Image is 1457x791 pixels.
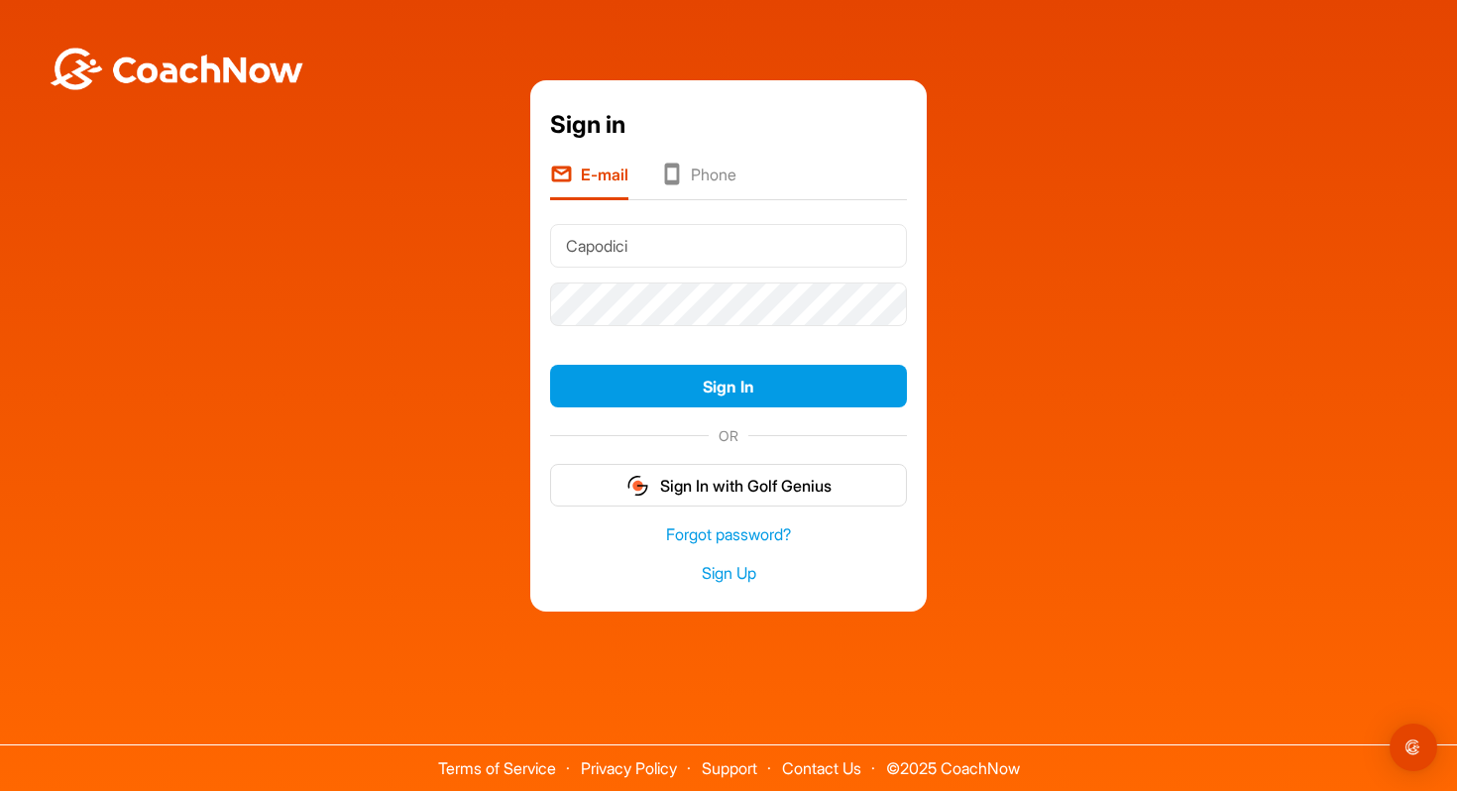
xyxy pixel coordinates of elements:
div: Open Intercom Messenger [1390,724,1437,771]
a: Support [702,758,757,778]
a: Forgot password? [550,523,907,546]
button: Sign In with Golf Genius [550,464,907,507]
img: gg_logo [625,474,650,498]
li: Phone [660,163,736,200]
span: OR [709,425,748,446]
span: © 2025 CoachNow [876,745,1030,776]
a: Contact Us [782,758,861,778]
li: E-mail [550,163,628,200]
button: Sign In [550,365,907,407]
a: Privacy Policy [581,758,677,778]
a: Terms of Service [438,758,556,778]
a: Sign Up [550,562,907,585]
input: E-mail [550,224,907,268]
div: Sign in [550,107,907,143]
img: BwLJSsUCoWCh5upNqxVrqldRgqLPVwmV24tXu5FoVAoFEpwwqQ3VIfuoInZCoVCoTD4vwADAC3ZFMkVEQFDAAAAAElFTkSuQmCC [48,48,305,90]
